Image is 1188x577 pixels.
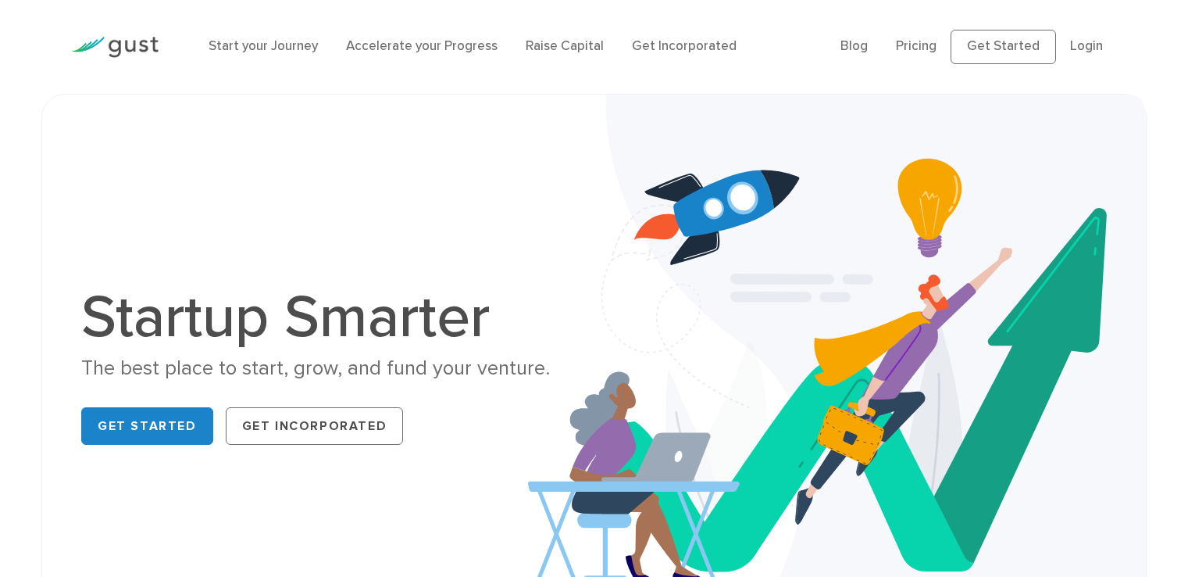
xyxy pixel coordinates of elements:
[526,38,604,54] a: Raise Capital
[71,37,159,58] img: Gust Logo
[81,288,582,347] h1: Startup Smarter
[226,407,404,445] a: Get Incorporated
[81,355,582,382] div: The best place to start, grow, and fund your venture.
[632,38,737,54] a: Get Incorporated
[951,30,1056,64] a: Get Started
[896,38,936,54] a: Pricing
[81,407,213,445] a: Get Started
[209,38,318,54] a: Start your Journey
[1070,38,1103,54] a: Login
[346,38,498,54] a: Accelerate your Progress
[840,38,868,54] a: Blog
